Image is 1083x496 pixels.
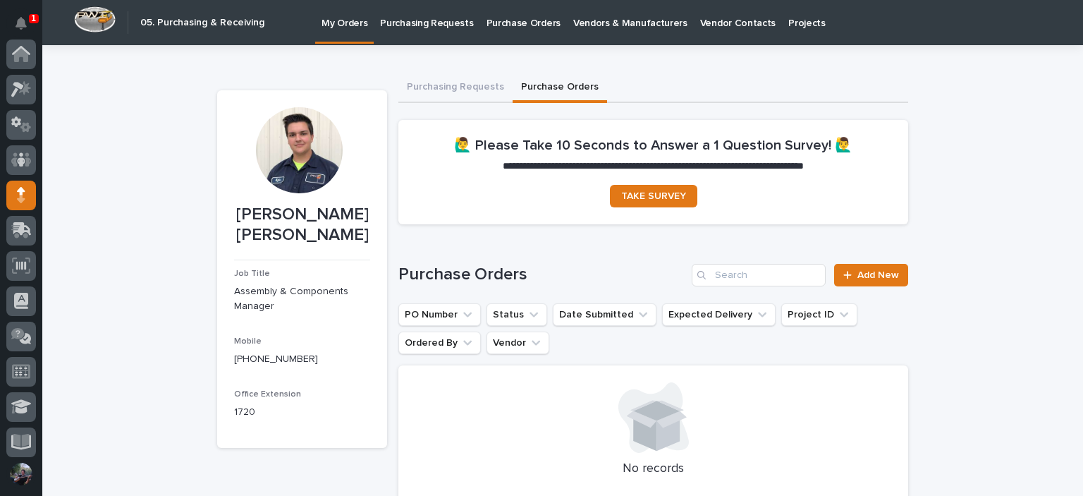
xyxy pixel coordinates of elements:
[398,303,481,326] button: PO Number
[398,332,481,354] button: Ordered By
[140,17,264,29] h2: 05. Purchasing & Receiving
[781,303,857,326] button: Project ID
[857,270,899,280] span: Add New
[454,137,852,154] h2: 🙋‍♂️ Please Take 10 Seconds to Answer a 1 Question Survey! 🙋‍♂️
[6,459,36,489] button: users-avatar
[834,264,908,286] a: Add New
[18,17,36,40] div: Notifications1
[234,205,370,246] p: [PERSON_NAME] [PERSON_NAME]
[610,185,697,207] a: TAKE SURVEY
[692,264,826,286] input: Search
[513,73,607,103] button: Purchase Orders
[31,13,36,23] p: 1
[398,265,686,285] h1: Purchase Orders
[662,303,776,326] button: Expected Delivery
[234,337,262,346] span: Mobile
[234,270,270,278] span: Job Title
[234,405,370,420] p: 1720
[487,332,549,354] button: Vendor
[234,390,301,399] span: Office Extension
[621,191,686,201] span: TAKE SURVEY
[74,6,116,32] img: Workspace Logo
[487,303,547,326] button: Status
[553,303,656,326] button: Date Submitted
[415,461,891,477] p: No records
[234,354,318,364] a: [PHONE_NUMBER]
[398,73,513,103] button: Purchasing Requests
[234,284,370,314] p: Assembly & Components Manager
[6,8,36,38] button: Notifications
